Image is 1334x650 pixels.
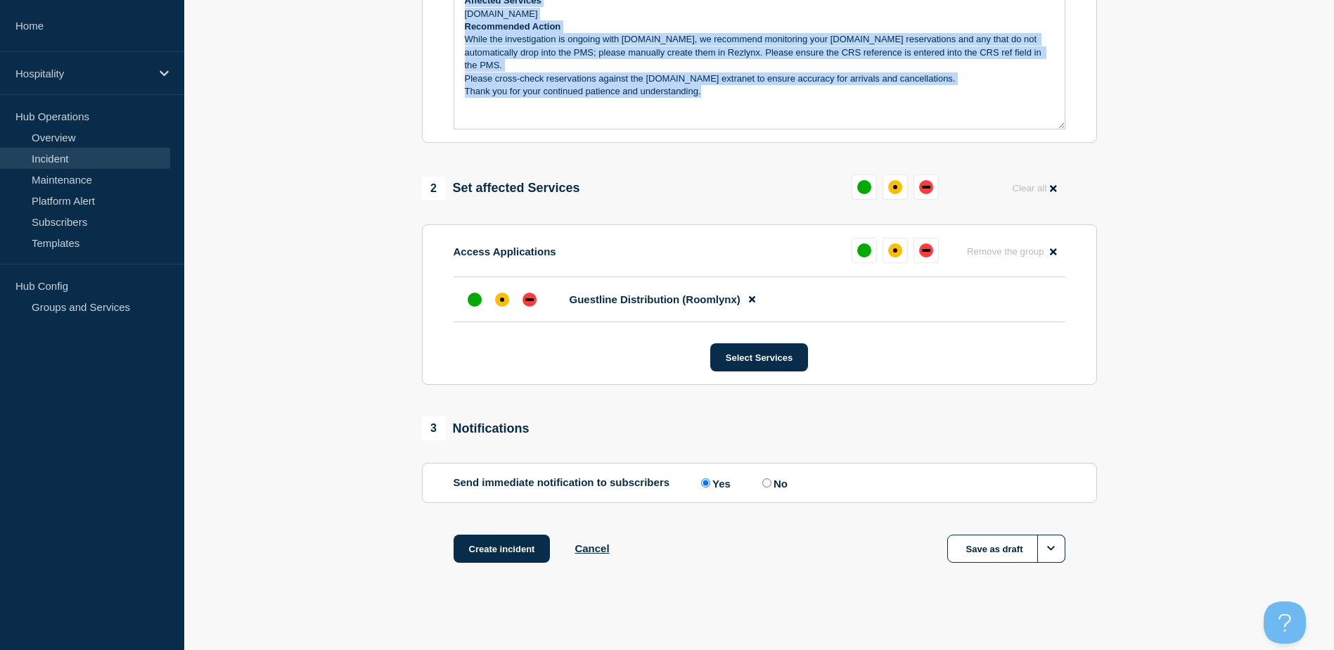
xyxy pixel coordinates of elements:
[570,293,740,305] span: Guestline Distribution (Roomlynx)
[454,476,670,490] p: Send immediate notification to subscribers
[522,293,537,307] div: down
[454,476,1065,490] div: Send immediate notification to subscribers
[465,85,1054,98] p: Thank you for your continued patience and understanding.
[888,243,902,257] div: affected
[759,476,788,490] label: No
[465,8,1054,20] p: [DOMAIN_NAME]
[883,174,908,200] button: affected
[468,293,482,307] div: up
[465,21,561,32] strong: Recommended Action
[857,180,871,194] div: up
[465,72,1054,85] p: Please cross-check reservations against the [DOMAIN_NAME] extranet to ensure accuracy for arrival...
[422,177,580,200] div: Set affected Services
[913,174,939,200] button: down
[919,180,933,194] div: down
[495,293,509,307] div: affected
[852,174,877,200] button: up
[1264,601,1306,644] iframe: Help Scout Beacon - Open
[454,246,556,257] p: Access Applications
[888,180,902,194] div: affected
[710,343,808,371] button: Select Services
[1003,174,1065,202] button: Clear all
[762,478,771,487] input: No
[919,243,933,257] div: down
[422,416,446,440] span: 3
[857,243,871,257] div: up
[883,238,908,263] button: affected
[701,478,710,487] input: Yes
[15,68,150,79] p: Hospitality
[465,33,1054,72] p: While the investigation is ongoing with [DOMAIN_NAME], we recommend monitoring your [DOMAIN_NAME]...
[454,535,551,563] button: Create incident
[852,238,877,263] button: up
[422,177,446,200] span: 2
[947,535,1065,563] button: Save as draft
[913,238,939,263] button: down
[1037,535,1065,563] button: Options
[575,542,609,554] button: Cancel
[958,238,1065,265] button: Remove the group
[967,246,1044,257] span: Remove the group
[698,476,731,490] label: Yes
[422,416,530,440] div: Notifications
